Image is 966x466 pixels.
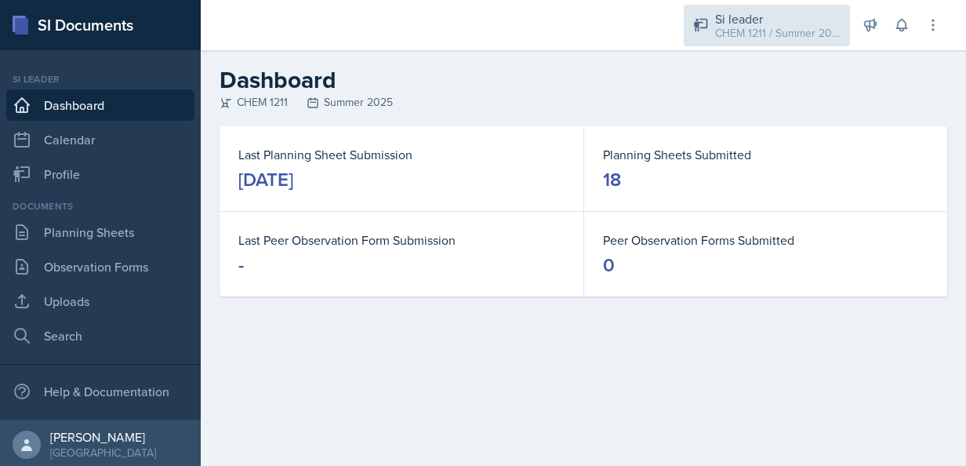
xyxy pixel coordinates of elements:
a: Uploads [6,286,194,317]
div: CHEM 1211 / Summer 2025 [715,25,841,42]
h2: Dashboard [220,66,947,94]
div: Documents [6,199,194,213]
dt: Last Peer Observation Form Submission [238,231,565,249]
a: Observation Forms [6,251,194,282]
div: CHEM 1211 Summer 2025 [220,94,947,111]
a: Planning Sheets [6,217,194,248]
div: 18 [603,167,621,192]
a: Profile [6,158,194,190]
div: Si leader [715,9,841,28]
dt: Planning Sheets Submitted [603,145,928,164]
dt: Last Planning Sheet Submission [238,145,565,164]
div: - [238,253,244,278]
div: Si leader [6,72,194,86]
div: Help & Documentation [6,376,194,407]
div: [GEOGRAPHIC_DATA] [50,445,156,461]
a: Calendar [6,124,194,155]
dt: Peer Observation Forms Submitted [603,231,928,249]
div: [PERSON_NAME] [50,429,156,445]
a: Search [6,320,194,351]
div: [DATE] [238,167,293,192]
a: Dashboard [6,89,194,121]
div: 0 [603,253,615,278]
